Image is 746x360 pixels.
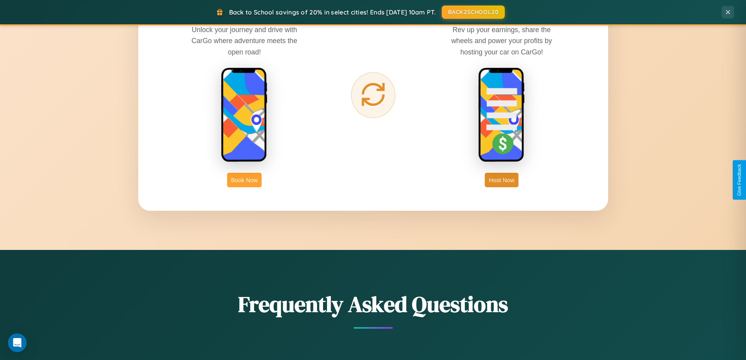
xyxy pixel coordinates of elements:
img: rent phone [221,67,268,163]
h2: Frequently Asked Questions [138,289,608,319]
div: Open Intercom Messenger [8,333,27,352]
button: Host Now [485,173,518,187]
p: Rev up your earnings, share the wheels and power your profits by hosting your car on CarGo! [443,24,560,57]
p: Unlock your journey and drive with CarGo where adventure meets the open road! [186,24,303,57]
button: BACK2SCHOOL20 [442,5,505,19]
span: Back to School savings of 20% in select cities! Ends [DATE] 10am PT. [229,8,436,16]
img: host phone [478,67,525,163]
div: Give Feedback [737,164,742,196]
button: Book Now [227,173,262,187]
